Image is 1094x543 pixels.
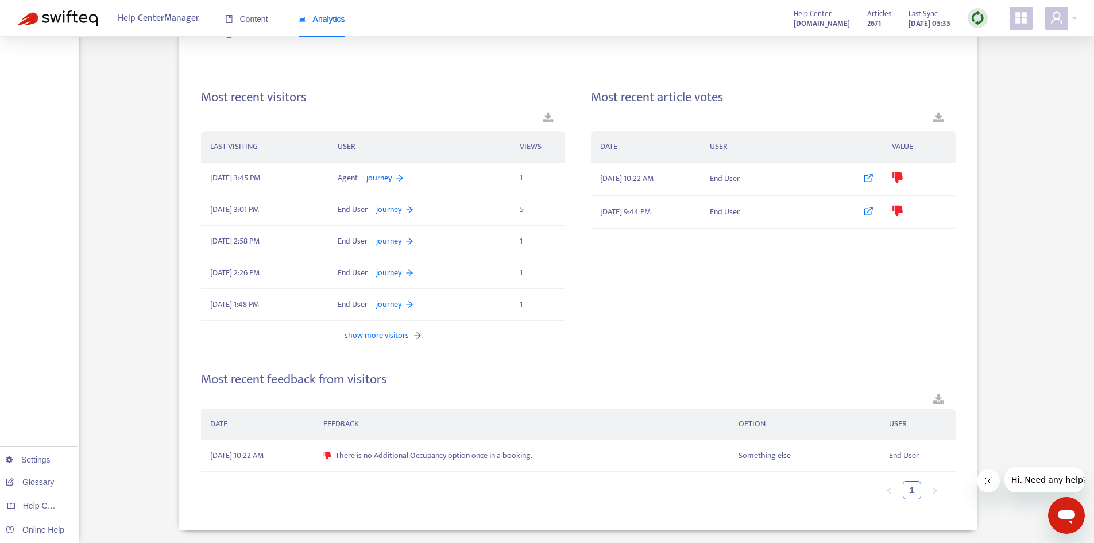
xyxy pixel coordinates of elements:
span: Something else [739,449,791,462]
th: OPTION [729,409,880,440]
img: sync.dc5367851b00ba804db3.png [971,11,985,25]
li: Next Page [926,481,944,499]
th: VIEWS [511,131,565,163]
a: Online Help [6,525,64,534]
span: arrow-right [405,269,413,277]
th: USER [328,131,511,163]
span: appstore [1014,11,1028,25]
span: [DATE] 2:58 PM [210,235,260,248]
span: End User [338,235,368,248]
h4: Most recent visitors [201,90,566,105]
span: [DATE] 10:22 AM [210,449,264,462]
th: DATE [591,131,700,163]
iframe: Close message [977,469,1000,492]
button: right [926,481,944,499]
span: show more visitors [345,329,409,341]
span: arrow-right [405,206,413,214]
span: End User [338,298,368,311]
span: arrow-right [413,332,422,340]
span: End User [710,206,740,218]
span: Help Center [794,7,832,20]
a: Glossary [6,477,54,487]
strong: [DATE] 05:35 [909,17,950,30]
button: left [880,481,898,499]
td: 5 [511,194,565,226]
span: arrow-right [405,237,413,245]
span: user [1050,11,1064,25]
th: DATE [201,409,314,440]
span: Content [225,14,268,24]
span: Last Sync [909,7,938,20]
li: Previous Page [880,481,898,499]
td: 1 [511,257,565,289]
td: 1 [511,289,565,321]
strong: 2671 [867,17,881,30]
span: book [225,15,233,23]
span: journey [366,172,392,184]
th: VALUE [883,131,956,163]
span: Help Centers [23,501,70,510]
h4: Most recent feedback from visitors [201,372,956,387]
span: Agent [338,172,358,184]
th: LAST VISITING [201,131,328,163]
span: End User [710,172,740,185]
span: area-chart [298,15,306,23]
span: journey [376,235,401,248]
span: [DATE] 10:22 AM [600,172,654,185]
span: right [931,487,938,494]
span: Analytics [298,14,345,24]
a: [DOMAIN_NAME] [794,17,850,30]
img: Swifteq [17,10,98,26]
span: dislike [892,172,903,183]
iframe: Message from company [1004,467,1085,492]
th: FEEDBACK [314,409,729,440]
span: [DATE] 9:44 PM [600,206,651,218]
span: Help Center Manager [118,7,199,29]
th: USER [880,409,955,440]
span: There is no Additional Occupancy option once in a booking. [335,449,532,462]
span: left [886,487,892,494]
span: journey [376,267,401,279]
span: Articles [867,7,891,20]
span: dislike [323,452,331,460]
span: End User [338,267,368,279]
span: [DATE] 2:26 PM [210,267,260,279]
a: Settings [6,455,51,464]
td: 1 [511,226,565,257]
span: [DATE] 3:01 PM [210,203,259,216]
span: arrow-right [405,301,413,309]
span: [DATE] 3:45 PM [210,172,260,184]
a: 1 [903,482,921,499]
span: journey [376,203,401,216]
span: End User [889,449,919,462]
span: Hi. Need any help? [7,8,83,17]
h4: Most recent article votes [591,90,956,105]
th: USER [701,131,883,163]
span: journey [376,298,401,311]
span: End User [338,203,368,216]
span: arrow-right [396,174,404,182]
li: 1 [903,481,921,499]
span: [DATE] 1:48 PM [210,298,259,311]
span: dislike [892,205,903,217]
td: 1 [511,163,565,194]
iframe: Button to launch messaging window [1048,497,1085,534]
